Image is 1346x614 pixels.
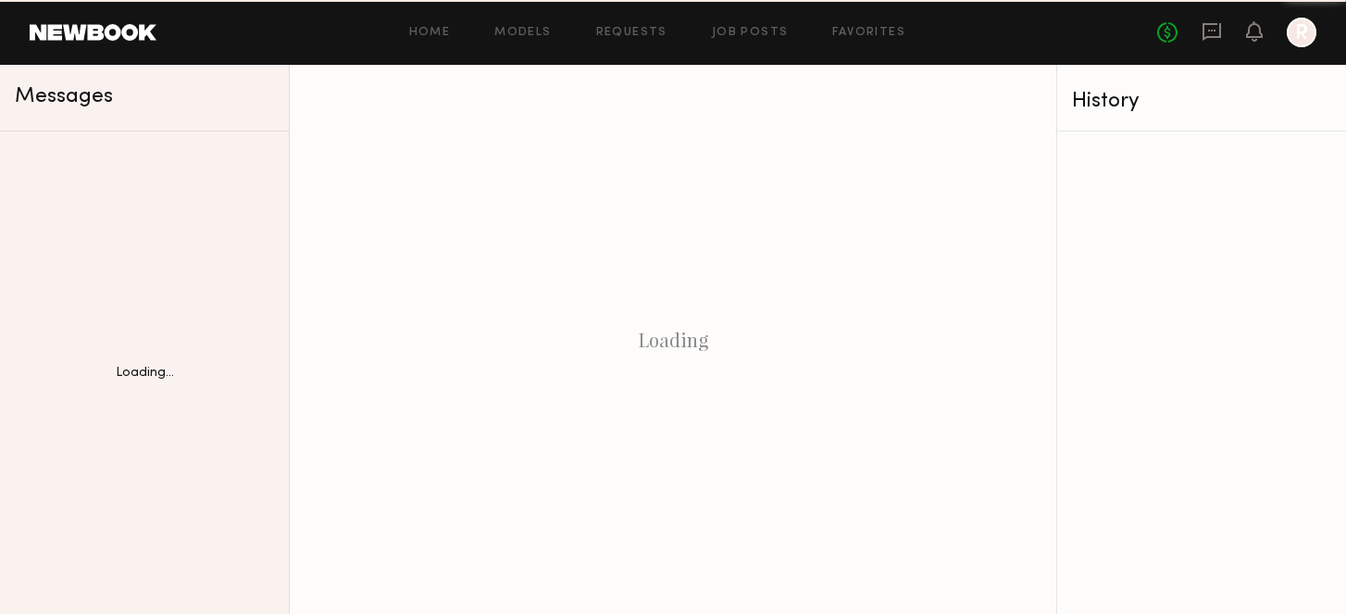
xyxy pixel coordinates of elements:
div: History [1072,91,1331,112]
a: Home [409,27,451,39]
a: Job Posts [712,27,789,39]
a: Requests [596,27,667,39]
div: Loading [290,65,1056,614]
span: Messages [15,86,113,107]
a: R [1287,18,1316,47]
a: Favorites [832,27,905,39]
div: Loading... [116,367,174,380]
a: Models [494,27,551,39]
